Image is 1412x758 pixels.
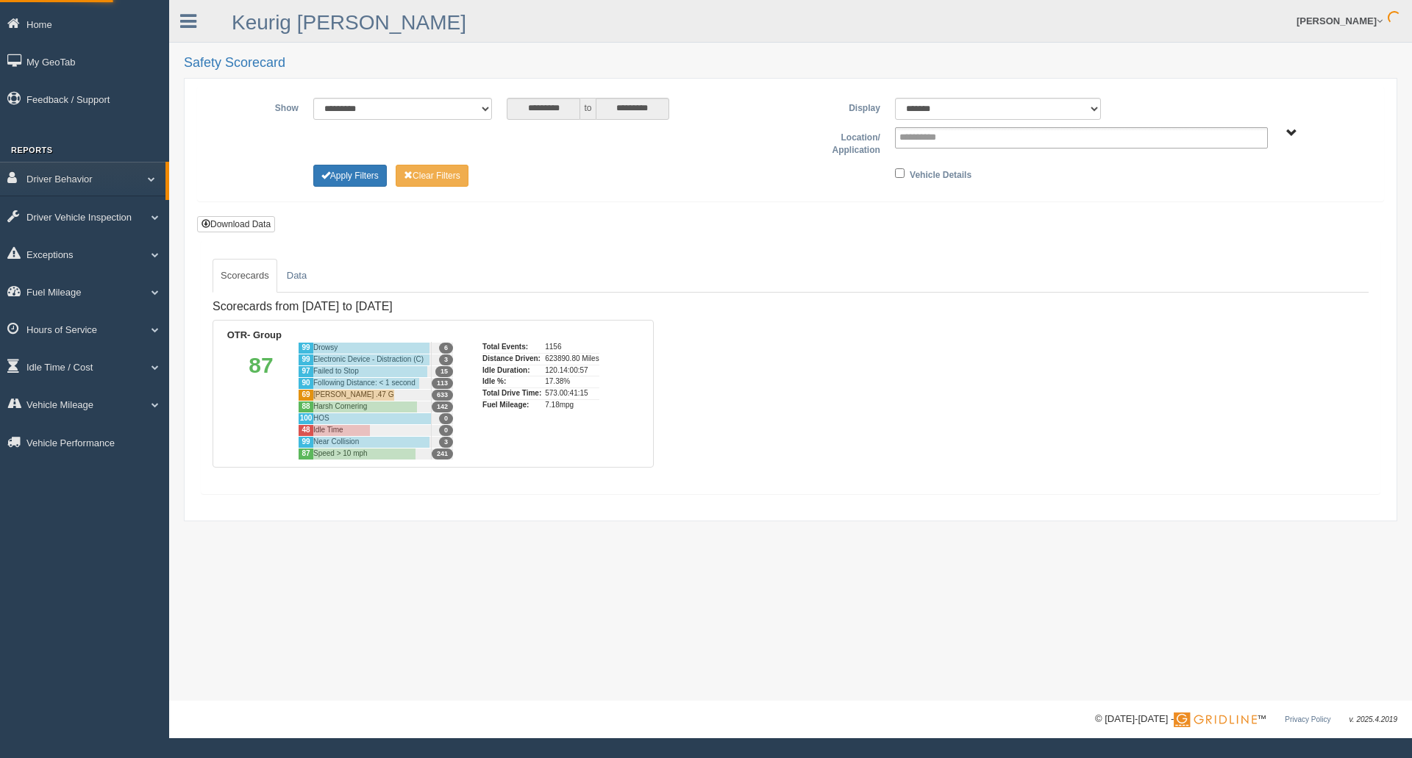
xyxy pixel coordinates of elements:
div: 7.18mpg [545,399,599,411]
div: Idle %: [482,376,541,387]
div: 87 [298,448,313,460]
label: Location/ Application [791,127,888,157]
span: v. 2025.4.2019 [1349,715,1397,723]
h2: Safety Scorecard [184,56,1397,71]
span: 633 [432,390,453,401]
div: Distance Driven: [482,353,541,365]
a: Privacy Policy [1285,715,1330,723]
div: 99 [298,436,313,448]
div: 99 [298,354,313,365]
div: 100 [298,412,313,424]
div: 90 [298,377,313,389]
a: Data [279,259,315,293]
div: 69 [298,389,313,401]
span: 142 [432,401,453,412]
div: 623890.80 Miles [545,353,599,365]
b: OTR- Group [227,329,282,340]
div: 48 [298,424,313,436]
span: 15 [435,366,453,377]
div: 99 [298,342,313,354]
h4: Scorecards from [DATE] to [DATE] [213,300,654,313]
div: 120.14:00:57 [545,365,599,376]
div: Fuel Mileage: [482,399,541,411]
div: 88 [298,401,313,412]
label: Vehicle Details [910,165,971,182]
img: Gridline [1174,712,1257,727]
div: Total Drive Time: [482,387,541,399]
div: 1156 [545,342,599,353]
div: 17.38% [545,376,599,387]
div: 573.00:41:15 [545,387,599,399]
div: Total Events: [482,342,541,353]
div: © [DATE]-[DATE] - ™ [1095,712,1397,727]
div: Idle Duration: [482,365,541,376]
div: 87 [224,342,298,460]
span: 6 [439,343,453,354]
span: 3 [439,354,453,365]
span: 0 [439,413,453,424]
span: to [580,98,595,120]
span: 113 [432,378,453,389]
div: 97 [298,365,313,377]
label: Show [209,98,306,115]
button: Change Filter Options [396,165,468,187]
button: Change Filter Options [313,165,387,187]
span: 241 [432,448,453,460]
span: 3 [439,437,453,448]
a: Scorecards [213,259,277,293]
label: Display [791,98,888,115]
a: Keurig [PERSON_NAME] [232,11,466,34]
button: Download Data [197,216,275,232]
span: 0 [439,425,453,436]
